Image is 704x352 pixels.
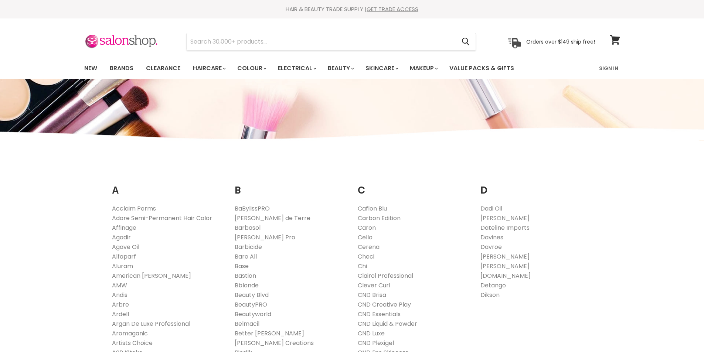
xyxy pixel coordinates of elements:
[112,291,127,299] a: Andis
[358,223,376,232] a: Caron
[235,281,259,290] a: Bblonde
[358,339,394,347] a: CND Plexigel
[112,223,136,232] a: Affinage
[75,58,629,79] nav: Main
[358,329,385,338] a: CND Luxe
[112,214,212,222] a: Adore Semi-Permanent Hair Color
[235,262,249,270] a: Base
[444,61,520,76] a: Value Packs & Gifts
[480,281,506,290] a: Detango
[112,329,148,338] a: Aromaganic
[112,233,131,242] a: Agadir
[358,214,401,222] a: Carbon Edition
[360,61,403,76] a: Skincare
[358,243,380,251] a: Cerena
[235,300,267,309] a: BeautyPRO
[358,233,373,242] a: Cello
[140,61,186,76] a: Clearance
[358,204,387,213] a: Caflon Blu
[112,339,153,347] a: Artists Choice
[187,33,456,50] input: Search
[112,310,129,318] a: Ardell
[358,291,386,299] a: CND Brisa
[235,310,271,318] a: Beautyworld
[235,291,269,299] a: Beauty Blvd
[480,204,502,213] a: Dadi Oil
[358,262,367,270] a: Chi
[595,61,623,76] a: Sign In
[235,243,262,251] a: Barbicide
[480,262,530,270] a: [PERSON_NAME]
[358,319,417,328] a: CND Liquid & Powder
[112,204,156,213] a: Acclaim Perms
[358,310,401,318] a: CND Essentials
[235,329,304,338] a: Better [PERSON_NAME]
[79,58,557,79] ul: Main menu
[480,173,592,198] h2: D
[186,33,476,51] form: Product
[235,271,256,280] a: Bastion
[480,223,530,232] a: Dateline Imports
[235,233,295,242] a: [PERSON_NAME] Pro
[480,252,530,261] a: [PERSON_NAME]
[480,243,502,251] a: Davroe
[480,233,503,242] a: Davines
[232,61,271,76] a: Colour
[112,243,139,251] a: Agave Oil
[112,271,191,280] a: American [PERSON_NAME]
[526,38,595,45] p: Orders over $149 ship free!
[480,271,531,280] a: [DOMAIN_NAME]
[187,61,230,76] a: Haircare
[235,252,257,261] a: Bare All
[272,61,321,76] a: Electrical
[358,281,390,290] a: Clever Curl
[112,319,190,328] a: Argan De Luxe Professional
[235,204,270,213] a: BaBylissPRO
[235,214,310,222] a: [PERSON_NAME] de Terre
[456,33,476,50] button: Search
[480,214,530,222] a: [PERSON_NAME]
[480,291,500,299] a: Dikson
[367,5,418,13] a: GET TRADE ACCESS
[112,300,129,309] a: Arbre
[358,300,411,309] a: CND Creative Play
[404,61,442,76] a: Makeup
[358,252,374,261] a: Checi
[358,173,470,198] h2: C
[104,61,139,76] a: Brands
[79,61,103,76] a: New
[112,173,224,198] h2: A
[235,173,347,198] h2: B
[112,252,136,261] a: Alfaparf
[235,223,261,232] a: Barbasol
[112,281,127,290] a: AMW
[235,339,314,347] a: [PERSON_NAME] Creations
[358,271,413,280] a: Clairol Professional
[75,6,629,13] div: HAIR & BEAUTY TRADE SUPPLY |
[112,262,133,270] a: Aluram
[322,61,358,76] a: Beauty
[235,319,259,328] a: Belmacil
